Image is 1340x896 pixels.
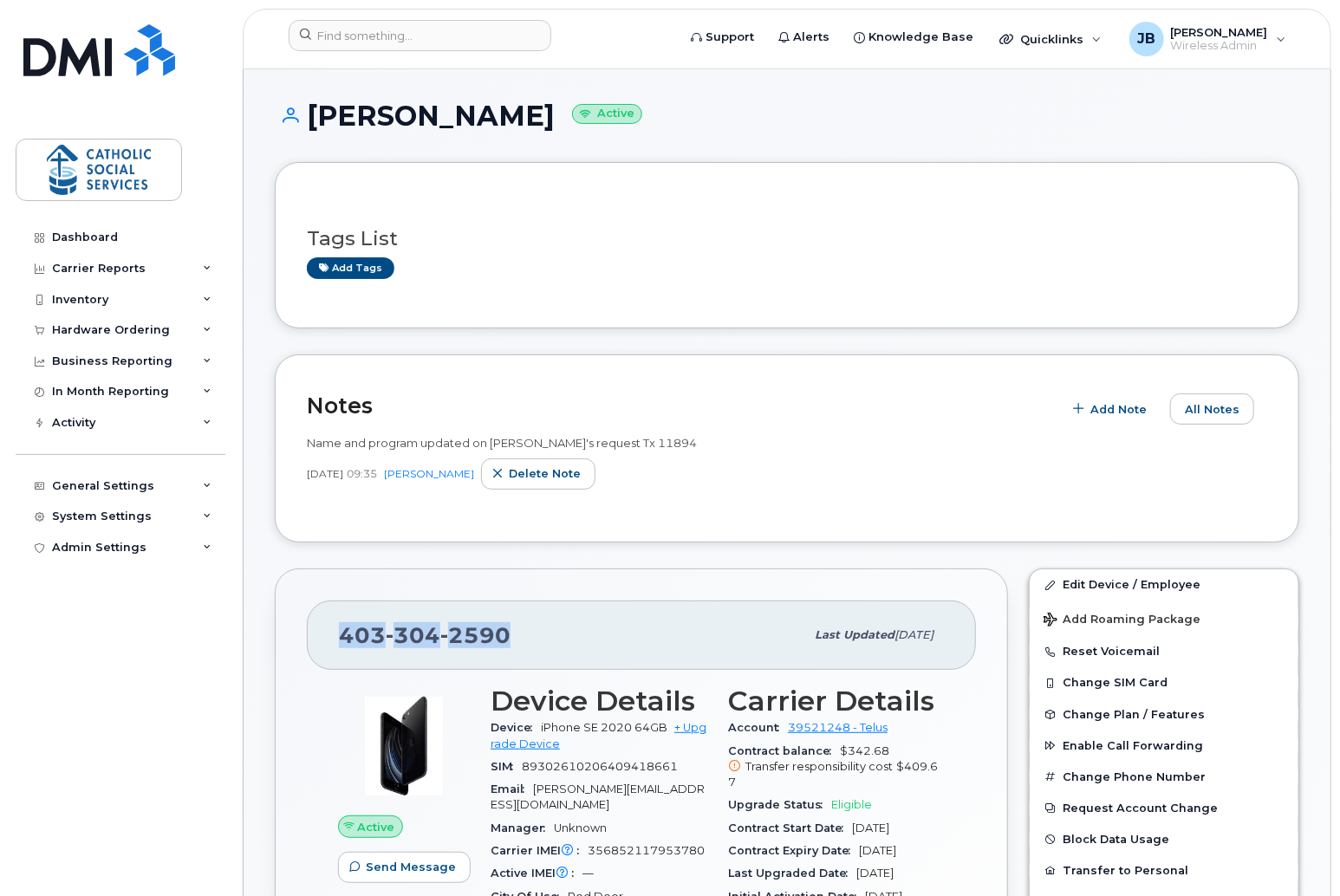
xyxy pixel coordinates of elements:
[491,721,541,734] span: Device
[1265,821,1327,883] iframe: Messenger Launcher
[728,798,831,811] span: Upgrade Status
[728,685,945,717] h3: Carrier Details
[1063,708,1205,721] span: Change Plan / Features
[831,798,872,811] span: Eligible
[815,628,894,641] span: Last updated
[491,721,706,750] a: + Upgrade Device
[859,844,896,857] span: [DATE]
[1063,739,1203,752] span: Enable Call Forwarding
[275,101,1299,131] h1: [PERSON_NAME]
[856,867,894,880] span: [DATE]
[307,466,343,481] span: [DATE]
[572,104,642,124] small: Active
[491,782,705,811] span: [PERSON_NAME][EMAIL_ADDRESS][DOMAIN_NAME]
[1044,613,1200,629] span: Add Roaming Package
[491,867,582,880] span: Active IMEI
[491,782,533,795] span: Email
[358,819,395,835] span: Active
[852,821,889,834] span: [DATE]
[491,821,554,834] span: Manager
[522,760,678,773] span: 89302610206409418661
[728,744,840,757] span: Contract balance
[1063,393,1161,425] button: Add Note
[338,852,471,883] button: Send Message
[491,685,707,717] h3: Device Details
[491,844,588,857] span: Carrier IMEI
[1030,730,1298,762] button: Enable Call Forwarding
[1030,636,1298,667] button: Reset Voicemail
[509,465,581,482] span: Delete note
[1030,762,1298,793] button: Change Phone Number
[1030,699,1298,730] button: Change Plan / Features
[491,760,522,773] span: SIM
[347,466,377,481] span: 09:35
[728,821,852,834] span: Contract Start Date
[554,821,607,834] span: Unknown
[1030,793,1298,824] button: Request Account Change
[728,844,859,857] span: Contract Expiry Date
[745,760,893,773] span: Transfer responsibility cost
[307,393,1054,419] h2: Notes
[307,436,697,450] span: Name and program updated on [PERSON_NAME]'s request Tx 11894
[541,721,667,734] span: iPhone SE 2020 64GB
[481,458,595,490] button: Delete note
[339,622,511,648] span: 403
[1030,601,1298,636] button: Add Roaming Package
[307,257,394,279] a: Add tags
[894,628,933,641] span: [DATE]
[1030,667,1298,698] button: Change SIM Card
[728,867,856,880] span: Last Upgraded Date
[1170,393,1254,425] button: All Notes
[352,694,456,798] img: image20231002-3703462-2fle3a.jpeg
[384,467,474,480] a: [PERSON_NAME]
[307,228,1267,250] h3: Tags List
[386,622,440,648] span: 304
[1185,401,1239,418] span: All Notes
[1030,824,1298,855] button: Block Data Usage
[366,859,456,875] span: Send Message
[728,721,788,734] span: Account
[788,721,888,734] a: 39521248 - Telus
[1030,569,1298,601] a: Edit Device / Employee
[1030,855,1298,886] button: Transfer to Personal
[582,867,594,880] span: —
[1090,401,1147,418] span: Add Note
[588,844,705,857] span: 356852117953780
[728,744,945,791] span: $342.68
[440,622,511,648] span: 2590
